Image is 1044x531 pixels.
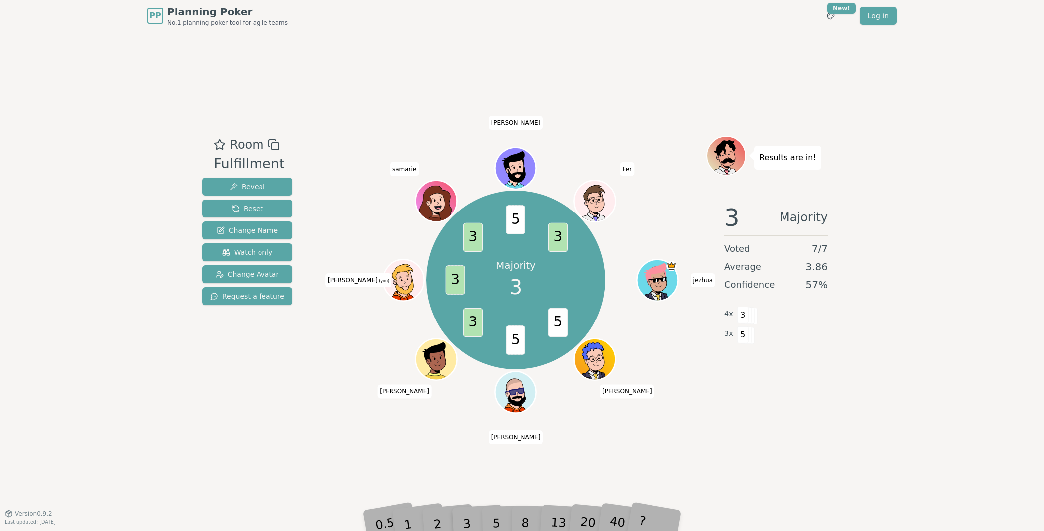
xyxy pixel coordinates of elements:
[496,258,536,272] p: Majority
[827,3,856,14] div: New!
[202,221,292,239] button: Change Name
[147,5,288,27] a: PPPlanning PokerNo.1 planning poker tool for agile teams
[780,206,828,229] span: Majority
[230,136,263,154] span: Room
[737,307,749,323] span: 3
[724,206,740,229] span: 3
[667,261,677,271] span: jezhua is the host
[724,309,733,319] span: 4 x
[510,272,522,302] span: 3
[489,116,543,130] span: Click to change your name
[202,287,292,305] button: Request a feature
[202,265,292,283] button: Change Avatar
[446,266,465,295] span: 3
[691,273,716,287] span: Click to change your name
[5,519,56,525] span: Last updated: [DATE]
[463,308,483,337] span: 3
[5,510,52,518] button: Version0.9.2
[724,328,733,339] span: 3 x
[822,7,840,25] button: New!
[202,200,292,217] button: Reset
[600,384,654,398] span: Click to change your name
[378,279,390,283] span: (you)
[506,326,525,355] span: 5
[149,10,161,22] span: PP
[214,154,284,174] div: Fulfillment
[214,136,226,154] button: Add as favourite
[202,178,292,196] button: Reveal
[805,260,828,274] span: 3.86
[806,278,828,292] span: 57 %
[325,273,391,287] span: Click to change your name
[217,225,278,235] span: Change Name
[167,19,288,27] span: No.1 planning poker tool for agile teams
[724,242,750,256] span: Voted
[232,204,263,213] span: Reset
[506,206,525,235] span: 5
[202,243,292,261] button: Watch only
[812,242,828,256] span: 7 / 7
[230,182,265,192] span: Reveal
[759,151,816,165] p: Results are in!
[548,223,568,252] span: 3
[210,291,284,301] span: Request a feature
[15,510,52,518] span: Version 0.9.2
[489,430,543,444] span: Click to change your name
[167,5,288,19] span: Planning Poker
[216,269,279,279] span: Change Avatar
[390,162,419,176] span: Click to change your name
[385,261,423,300] button: Click to change your avatar
[737,326,749,343] span: 5
[463,223,483,252] span: 3
[222,247,273,257] span: Watch only
[620,162,635,176] span: Click to change your name
[377,384,432,398] span: Click to change your name
[724,260,761,274] span: Average
[860,7,897,25] a: Log in
[548,308,568,337] span: 5
[724,278,775,292] span: Confidence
